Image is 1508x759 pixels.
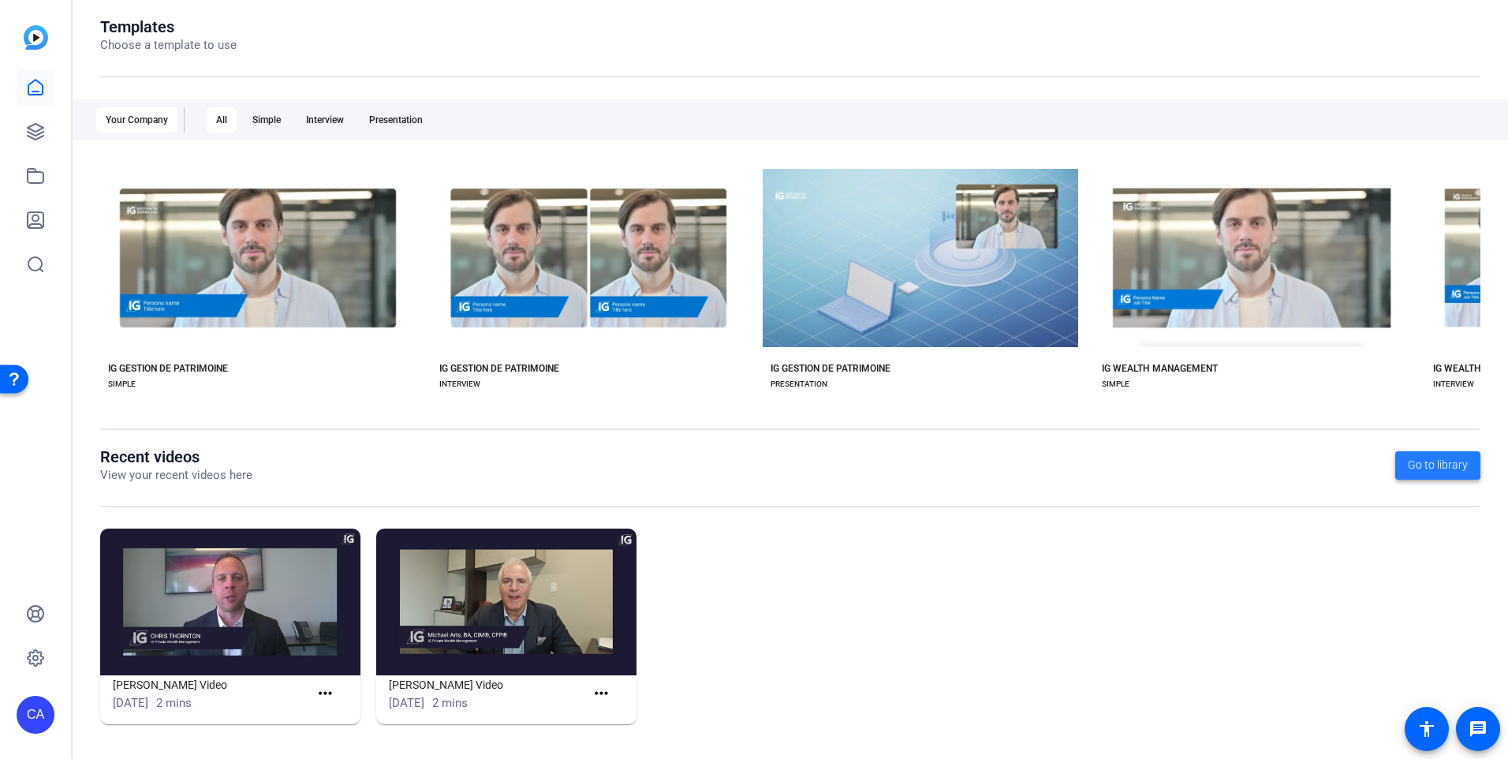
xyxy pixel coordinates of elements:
div: SIMPLE [108,378,136,391]
div: PRESENTATION [771,378,827,391]
p: View your recent videos here [100,466,252,484]
mat-icon: more_horiz [315,684,335,704]
a: Go to library [1395,451,1480,480]
mat-icon: accessibility [1417,720,1436,738]
h1: Recent videos [100,447,252,466]
img: blue-gradient.svg [24,25,48,50]
div: INTERVIEW [1433,378,1474,391]
span: [DATE] [389,696,424,710]
span: [DATE] [113,696,148,710]
div: Simple [243,107,290,133]
div: IG GESTION DE PATRIMOINE [771,362,890,375]
mat-icon: message [1469,720,1487,738]
img: Chris Thornton_Welcome Video [100,529,360,675]
h1: [PERSON_NAME] Video [113,675,309,694]
span: 2 mins [156,696,192,710]
div: INTERVIEW [439,378,480,391]
img: Mike Arts_Announcement Video [376,529,636,675]
div: IG GESTION DE PATRIMOINE [439,362,559,375]
div: Interview [297,107,353,133]
p: Choose a template to use [100,36,237,54]
div: SIMPLE [1102,378,1129,391]
div: CA [17,696,54,734]
div: IG GESTION DE PATRIMOINE [108,362,228,375]
div: Presentation [360,107,432,133]
div: Your Company [96,107,177,133]
h1: [PERSON_NAME] Video [389,675,585,694]
div: IG WEALTH MANAGEMENT [1102,362,1218,375]
span: Go to library [1408,457,1468,473]
mat-icon: more_horiz [592,684,611,704]
span: 2 mins [432,696,468,710]
div: All [207,107,237,133]
h1: Templates [100,17,237,36]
